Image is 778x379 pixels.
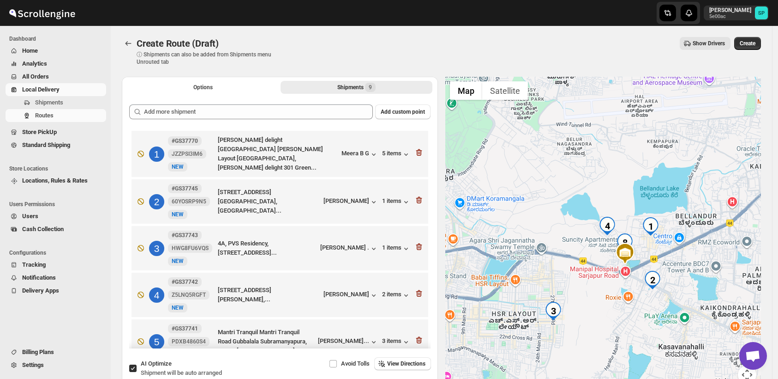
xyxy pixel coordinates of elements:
[218,328,314,355] div: Mantri Tranquil Mantri Tranquil Road Gubbalala Subramanyapura, F1302, [GEOGRAPHIC_DATA],...
[758,10,765,16] text: SP
[22,177,88,184] span: Locations, Rules & Rates
[341,150,378,159] button: Meera B G
[320,244,378,253] div: [PERSON_NAME] .
[172,185,198,192] b: #GS37745
[127,81,279,94] button: All Route Options
[22,73,49,80] span: All Orders
[35,99,63,106] span: Shipments
[141,360,172,367] span: AI Optimize
[218,239,317,257] div: 4A, PVS Residency, [STREET_ADDRESS]...
[382,337,411,347] button: 3 items
[6,359,106,372] button: Settings
[6,210,106,223] button: Users
[137,51,282,66] p: ⓘ Shipments can also be added from Shipments menu Unrouted tab
[149,287,164,303] div: 4
[450,81,482,100] button: Show street map
[35,112,54,119] span: Routes
[7,1,77,24] img: ScrollEngine
[172,211,184,218] span: NEW
[149,194,164,209] div: 2
[22,86,60,93] span: Local Delivery
[172,258,184,264] span: NEW
[22,226,64,232] span: Cash Collection
[172,232,198,238] b: #GS37743
[141,369,222,376] span: Shipment will be auto arranged
[22,60,47,67] span: Analytics
[22,361,44,368] span: Settings
[9,165,106,172] span: Store Locations
[323,291,378,300] button: [PERSON_NAME]
[382,150,411,159] button: 5 items
[6,271,106,284] button: Notifications
[739,342,767,370] div: Open chat
[22,141,70,148] span: Standard Shipping
[544,302,563,320] div: 3
[693,40,725,47] span: Show Drivers
[6,174,106,187] button: Locations, Rules & Rates
[22,47,38,54] span: Home
[6,346,106,359] button: Billing Plans
[172,164,184,170] span: NEW
[375,104,431,119] button: Add custom point
[172,279,198,285] b: #GS37742
[144,104,373,119] input: Add more shipment
[323,197,378,207] button: [PERSON_NAME]
[616,233,634,252] div: 8
[172,291,206,299] span: Z5LNQ5RGFT
[709,6,751,14] p: [PERSON_NAME]
[734,37,761,50] button: Create
[704,6,769,20] button: User menu
[6,223,106,236] button: Cash Collection
[22,261,46,268] span: Tracking
[382,197,411,207] button: 1 items
[382,244,411,253] button: 1 items
[149,241,164,256] div: 3
[22,348,54,355] span: Billing Plans
[598,217,616,235] div: 4
[218,286,320,304] div: [STREET_ADDRESS][PERSON_NAME],...
[172,245,209,252] span: HWG8FU6VQS
[172,138,198,144] b: #GS37770
[172,150,203,158] span: JZZPSI3IM6
[382,291,411,300] button: 2 items
[6,96,106,109] button: Shipments
[374,357,431,370] button: View Directions
[22,128,57,135] span: Store PickUp
[137,38,219,49] span: Create Route (Draft)
[22,274,56,281] span: Notifications
[281,81,432,94] button: Selected Shipments
[318,337,378,347] button: [PERSON_NAME]...
[6,258,106,271] button: Tracking
[341,360,370,367] span: Avoid Tolls
[218,135,338,172] div: [PERSON_NAME] delight [GEOGRAPHIC_DATA] [PERSON_NAME] Layout [GEOGRAPHIC_DATA], [PERSON_NAME] del...
[6,284,106,297] button: Delivery Apps
[22,213,38,220] span: Users
[6,44,106,57] button: Home
[643,271,662,289] div: 2
[122,37,135,50] button: Routes
[709,14,751,19] p: 5e00ac
[149,334,164,349] div: 5
[9,35,106,43] span: Dashboard
[6,109,106,122] button: Routes
[9,249,106,257] span: Configurations
[337,83,376,92] div: Shipments
[172,305,184,311] span: NEW
[172,198,206,205] span: 60YOSRP9N5
[149,147,164,162] div: 1
[122,97,438,352] div: Selected Shipments
[482,81,528,100] button: Show satellite imagery
[740,40,755,47] span: Create
[172,325,198,332] b: #GS37741
[193,84,213,91] span: Options
[218,188,320,215] div: [STREET_ADDRESS] [GEOGRAPHIC_DATA], [GEOGRAPHIC_DATA]...
[172,338,206,345] span: PDXB4860S4
[318,337,369,344] div: [PERSON_NAME]...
